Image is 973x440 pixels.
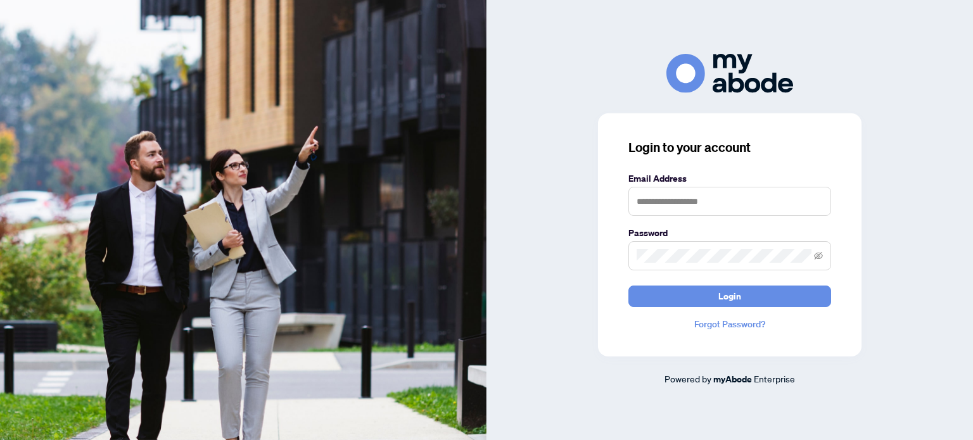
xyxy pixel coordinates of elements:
[718,286,741,306] span: Login
[628,317,831,331] a: Forgot Password?
[628,286,831,307] button: Login
[754,373,795,384] span: Enterprise
[628,139,831,156] h3: Login to your account
[713,372,752,386] a: myAbode
[628,172,831,185] label: Email Address
[666,54,793,92] img: ma-logo
[665,373,711,384] span: Powered by
[628,226,831,240] label: Password
[814,251,823,260] span: eye-invisible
